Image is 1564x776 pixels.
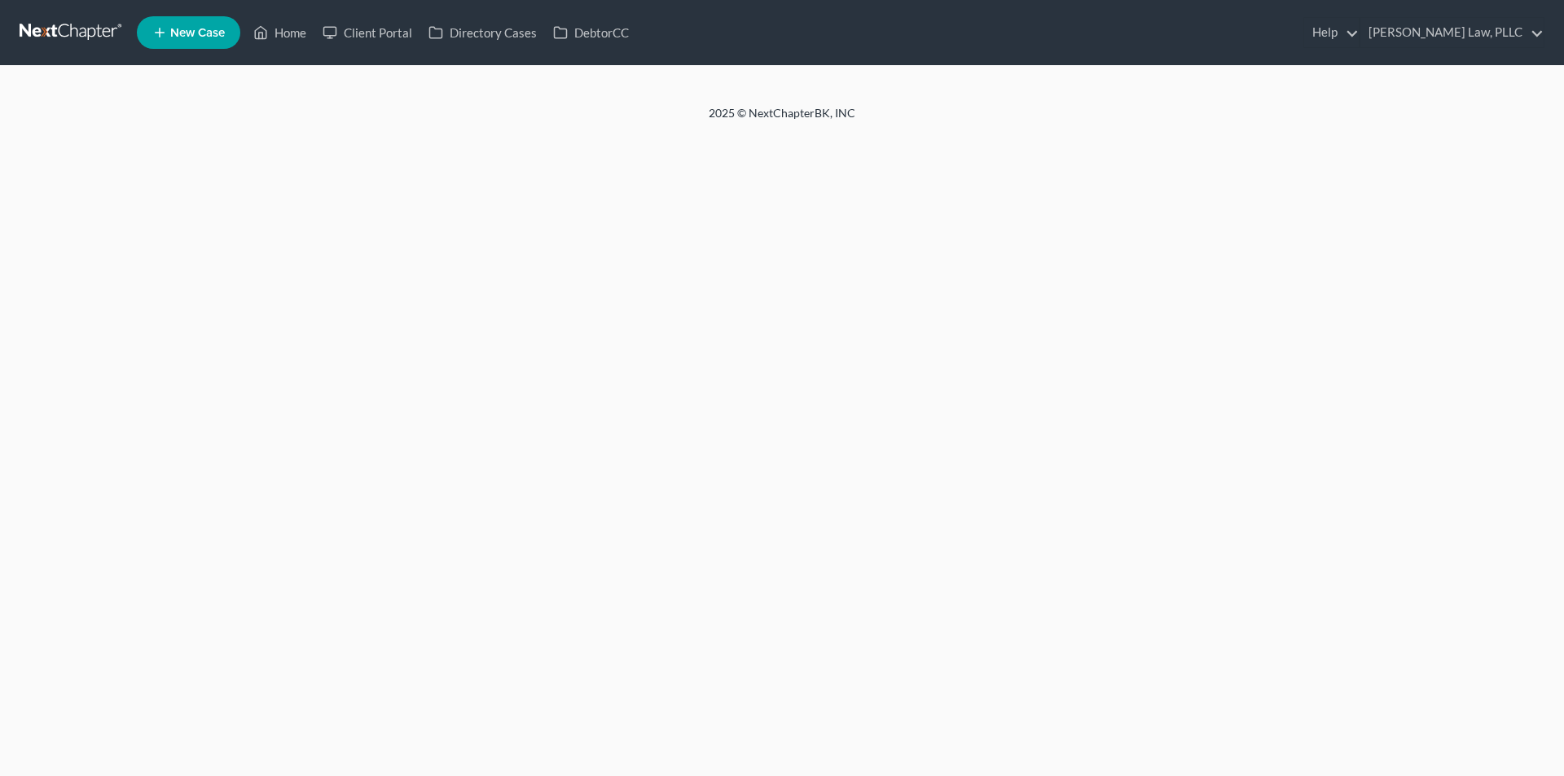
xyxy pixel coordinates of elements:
[1360,18,1544,47] a: [PERSON_NAME] Law, PLLC
[137,16,240,49] new-legal-case-button: New Case
[318,105,1246,134] div: 2025 © NextChapterBK, INC
[1304,18,1359,47] a: Help
[314,18,420,47] a: Client Portal
[545,18,637,47] a: DebtorCC
[245,18,314,47] a: Home
[420,18,545,47] a: Directory Cases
